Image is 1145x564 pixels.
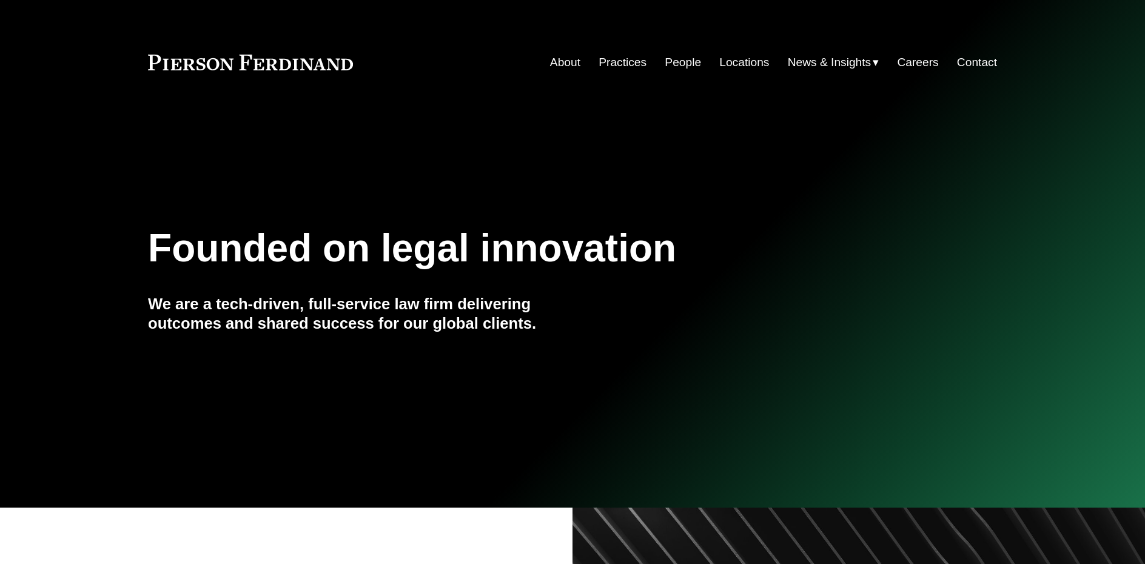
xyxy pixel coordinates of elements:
a: About [550,51,580,74]
span: News & Insights [788,52,871,73]
a: Locations [719,51,769,74]
a: Contact [957,51,997,74]
a: People [665,51,701,74]
a: Careers [897,51,938,74]
a: Practices [599,51,646,74]
a: folder dropdown [788,51,879,74]
h1: Founded on legal innovation [148,226,856,270]
h4: We are a tech-driven, full-service law firm delivering outcomes and shared success for our global... [148,294,572,334]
